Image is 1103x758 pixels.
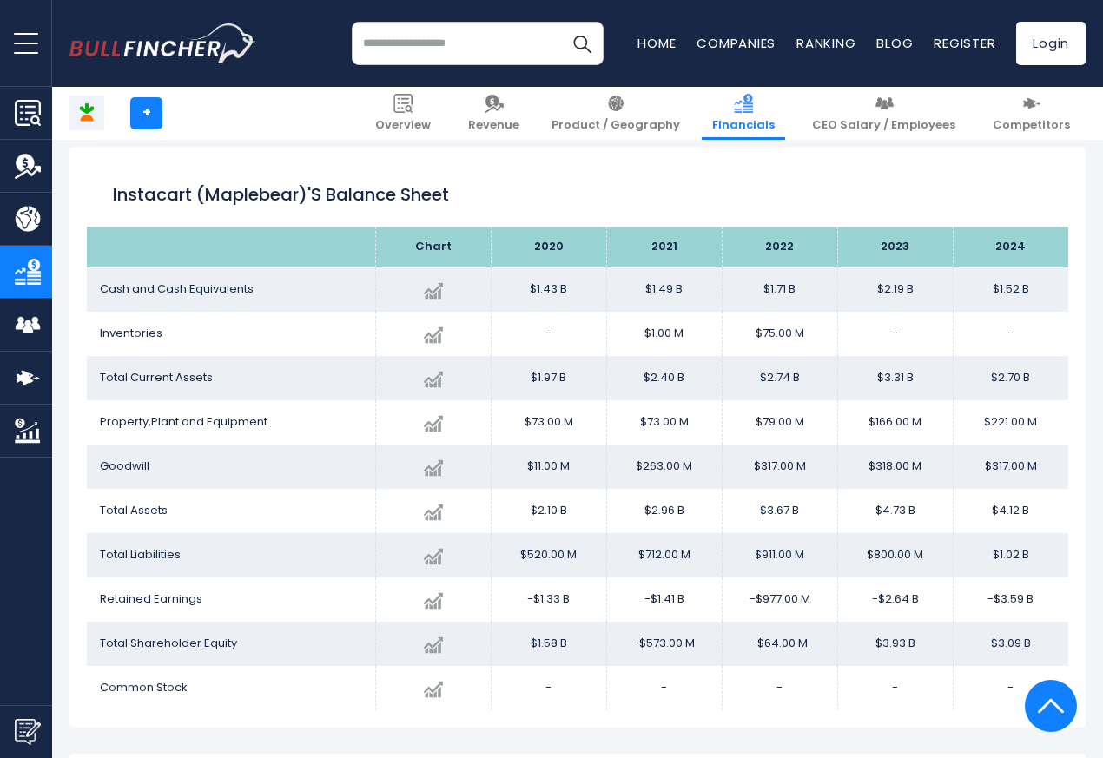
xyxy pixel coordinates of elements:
span: Total Current Assets [100,369,213,386]
td: $1.00 M [606,312,722,356]
td: $2.70 B [953,356,1068,400]
th: 2021 [606,227,722,267]
a: Blog [876,34,913,52]
a: Overview [365,87,441,140]
a: Ranking [796,34,855,52]
span: Cash and Cash Equivalents [100,280,254,297]
a: Revenue [458,87,530,140]
td: $1.58 B [491,622,606,666]
h2: Instacart (Maplebear)'s Balance Sheet [113,181,1042,208]
td: -$977.00 M [722,577,837,622]
td: $11.00 M [491,445,606,489]
img: CART logo [70,96,103,129]
td: $2.74 B [722,356,837,400]
button: Search [560,22,604,65]
span: Inventories [100,325,162,341]
td: $712.00 M [606,533,722,577]
td: -$573.00 M [606,622,722,666]
td: $911.00 M [722,533,837,577]
td: $4.12 B [953,489,1068,533]
td: $3.31 B [837,356,953,400]
a: Login [1016,22,1086,65]
span: Product / Geography [551,118,680,133]
a: Go to homepage [69,23,256,63]
span: Financials [712,118,775,133]
a: + [130,97,162,129]
a: Product / Geography [541,87,690,140]
td: $1.97 B [491,356,606,400]
td: $1.52 B [953,267,1068,312]
td: $166.00 M [837,400,953,445]
img: bullfincher logo [69,23,256,63]
td: - [606,666,722,710]
th: Chart [375,227,491,267]
span: Total Assets [100,502,168,518]
span: Retained Earnings [100,590,202,607]
td: $2.19 B [837,267,953,312]
td: -$2.64 B [837,577,953,622]
span: Goodwill [100,458,149,474]
span: CEO Salary / Employees [812,118,955,133]
span: Property,Plant and Equipment [100,413,267,430]
a: Home [637,34,676,52]
a: Companies [697,34,776,52]
td: $73.00 M [491,400,606,445]
a: Financials [702,87,785,140]
td: - [953,666,1068,710]
td: $79.00 M [722,400,837,445]
td: $2.40 B [606,356,722,400]
td: $1.49 B [606,267,722,312]
span: Competitors [993,118,1070,133]
td: $263.00 M [606,445,722,489]
td: - [491,666,606,710]
td: $2.10 B [491,489,606,533]
span: Total Liabilities [100,546,181,563]
th: 2022 [722,227,837,267]
span: Common Stock [100,679,188,695]
span: Overview [375,118,431,133]
td: - [953,312,1068,356]
td: -$1.33 B [491,577,606,622]
td: $75.00 M [722,312,837,356]
span: Revenue [468,118,519,133]
td: $317.00 M [722,445,837,489]
td: $3.67 B [722,489,837,533]
td: $317.00 M [953,445,1068,489]
td: $1.02 B [953,533,1068,577]
span: Total Shareholder Equity [100,635,237,651]
td: - [722,666,837,710]
th: 2023 [837,227,953,267]
td: $520.00 M [491,533,606,577]
td: $800.00 M [837,533,953,577]
th: 2020 [491,227,606,267]
td: $318.00 M [837,445,953,489]
td: - [837,312,953,356]
a: CEO Salary / Employees [802,87,966,140]
a: Register [934,34,995,52]
td: $3.09 B [953,622,1068,666]
td: $1.43 B [491,267,606,312]
th: 2024 [953,227,1068,267]
td: $3.93 B [837,622,953,666]
a: Competitors [982,87,1080,140]
td: $2.96 B [606,489,722,533]
td: - [837,666,953,710]
td: $1.71 B [722,267,837,312]
td: -$64.00 M [722,622,837,666]
td: -$3.59 B [953,577,1068,622]
td: $221.00 M [953,400,1068,445]
td: -$1.41 B [606,577,722,622]
td: $4.73 B [837,489,953,533]
td: $73.00 M [606,400,722,445]
td: - [491,312,606,356]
